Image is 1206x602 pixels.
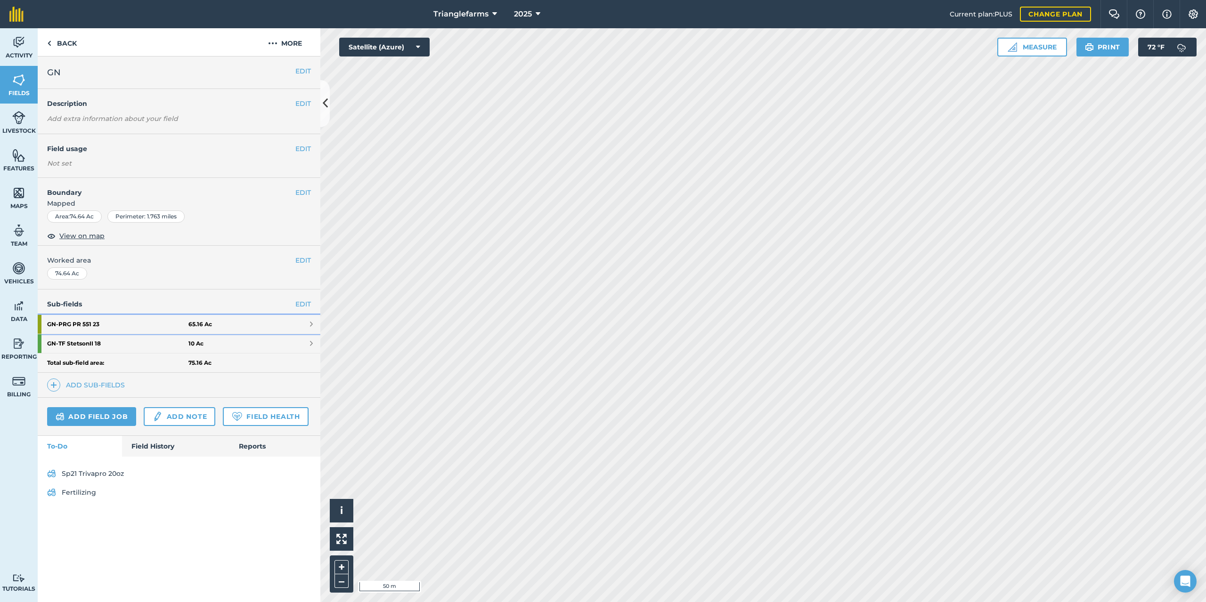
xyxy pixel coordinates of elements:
button: Print [1076,38,1129,56]
img: svg+xml;base64,PD94bWwgdmVyc2lvbj0iMS4wIiBlbmNvZGluZz0idXRmLTgiPz4KPCEtLSBHZW5lcmF0b3I6IEFkb2JlIE... [12,299,25,313]
img: svg+xml;base64,PD94bWwgdmVyc2lvbj0iMS4wIiBlbmNvZGluZz0idXRmLTgiPz4KPCEtLSBHZW5lcmF0b3I6IEFkb2JlIE... [47,487,56,498]
h4: Boundary [38,178,295,198]
img: svg+xml;base64,PD94bWwgdmVyc2lvbj0iMS4wIiBlbmNvZGluZz0idXRmLTgiPz4KPCEtLSBHZW5lcmF0b3I6IEFkb2JlIE... [12,35,25,49]
img: svg+xml;base64,PD94bWwgdmVyc2lvbj0iMS4wIiBlbmNvZGluZz0idXRmLTgiPz4KPCEtLSBHZW5lcmF0b3I6IEFkb2JlIE... [12,374,25,388]
img: svg+xml;base64,PHN2ZyB4bWxucz0iaHR0cDovL3d3dy53My5vcmcvMjAwMC9zdmciIHdpZHRoPSI1NiIgaGVpZ2h0PSI2MC... [12,186,25,200]
a: Field Health [223,407,308,426]
img: svg+xml;base64,PD94bWwgdmVyc2lvbj0iMS4wIiBlbmNvZGluZz0idXRmLTgiPz4KPCEtLSBHZW5lcmF0b3I6IEFkb2JlIE... [12,261,25,275]
button: Measure [997,38,1067,56]
a: Reports [229,436,320,457]
button: EDIT [295,144,311,154]
span: Mapped [38,198,320,209]
h4: Sub-fields [38,299,320,309]
button: EDIT [295,255,311,265]
img: svg+xml;base64,PHN2ZyB4bWxucz0iaHR0cDovL3d3dy53My5vcmcvMjAwMC9zdmciIHdpZHRoPSIxNyIgaGVpZ2h0PSIxNy... [1162,8,1172,20]
img: svg+xml;base64,PD94bWwgdmVyc2lvbj0iMS4wIiBlbmNvZGluZz0idXRmLTgiPz4KPCEtLSBHZW5lcmF0b3I6IEFkb2JlIE... [12,224,25,238]
span: View on map [59,231,105,241]
button: EDIT [295,187,311,198]
img: svg+xml;base64,PHN2ZyB4bWxucz0iaHR0cDovL3d3dy53My5vcmcvMjAwMC9zdmciIHdpZHRoPSIyMCIgaGVpZ2h0PSIyNC... [268,38,277,49]
img: svg+xml;base64,PD94bWwgdmVyc2lvbj0iMS4wIiBlbmNvZGluZz0idXRmLTgiPz4KPCEtLSBHZW5lcmF0b3I6IEFkb2JlIE... [56,411,65,422]
span: Current plan : PLUS [950,9,1012,19]
h4: Field usage [47,144,295,154]
button: EDIT [295,66,311,76]
img: svg+xml;base64,PD94bWwgdmVyc2lvbj0iMS4wIiBlbmNvZGluZz0idXRmLTgiPz4KPCEtLSBHZW5lcmF0b3I6IEFkb2JlIE... [152,411,163,422]
img: svg+xml;base64,PHN2ZyB4bWxucz0iaHR0cDovL3d3dy53My5vcmcvMjAwMC9zdmciIHdpZHRoPSI1NiIgaGVpZ2h0PSI2MC... [12,148,25,162]
img: svg+xml;base64,PHN2ZyB4bWxucz0iaHR0cDovL3d3dy53My5vcmcvMjAwMC9zdmciIHdpZHRoPSIxNCIgaGVpZ2h0PSIyNC... [50,379,57,391]
img: Ruler icon [1008,42,1017,52]
img: svg+xml;base64,PD94bWwgdmVyc2lvbj0iMS4wIiBlbmNvZGluZz0idXRmLTgiPz4KPCEtLSBHZW5lcmF0b3I6IEFkb2JlIE... [1172,38,1191,56]
div: Open Intercom Messenger [1174,570,1197,593]
button: 72 °F [1138,38,1197,56]
a: To-Do [38,436,122,457]
a: Add sub-fields [47,378,129,392]
img: svg+xml;base64,PHN2ZyB4bWxucz0iaHR0cDovL3d3dy53My5vcmcvMjAwMC9zdmciIHdpZHRoPSIxOCIgaGVpZ2h0PSIyNC... [47,230,56,241]
span: i [340,505,343,516]
a: Fertilizing [47,485,311,500]
div: Not set [47,159,311,168]
strong: 75.16 Ac [188,359,212,367]
button: – [334,574,349,588]
strong: GN - TF StetsonII 18 [47,334,188,353]
button: i [330,499,353,522]
button: View on map [47,230,105,241]
strong: Total sub-field area: [47,359,188,367]
strong: 10 Ac [188,340,204,347]
img: svg+xml;base64,PD94bWwgdmVyc2lvbj0iMS4wIiBlbmNvZGluZz0idXRmLTgiPz4KPCEtLSBHZW5lcmF0b3I6IEFkb2JlIE... [12,111,25,125]
button: + [334,560,349,574]
a: GN-PRG PR 551 2365.16 Ac [38,315,320,334]
img: Four arrows, one pointing top left, one top right, one bottom right and the last bottom left [336,534,347,544]
span: 2025 [514,8,532,20]
span: 72 ° F [1148,38,1165,56]
img: svg+xml;base64,PHN2ZyB4bWxucz0iaHR0cDovL3d3dy53My5vcmcvMjAwMC9zdmciIHdpZHRoPSIxOSIgaGVpZ2h0PSIyNC... [1085,41,1094,53]
a: Change plan [1020,7,1091,22]
strong: 65.16 Ac [188,321,212,328]
a: Add field job [47,407,136,426]
img: Two speech bubbles overlapping with the left bubble in the forefront [1108,9,1120,19]
div: Area : 74.64 Ac [47,210,102,223]
span: Trianglefarms [433,8,489,20]
div: 74.64 Ac [47,267,87,280]
a: GN-TF StetsonII 1810 Ac [38,334,320,353]
div: Perimeter : 1.763 miles [107,210,185,223]
button: More [250,28,320,56]
button: Satellite (Azure) [339,38,430,56]
img: svg+xml;base64,PD94bWwgdmVyc2lvbj0iMS4wIiBlbmNvZGluZz0idXRmLTgiPz4KPCEtLSBHZW5lcmF0b3I6IEFkb2JlIE... [47,468,56,479]
strong: GN - PRG PR 551 23 [47,315,188,334]
span: GN [47,66,61,79]
img: svg+xml;base64,PHN2ZyB4bWxucz0iaHR0cDovL3d3dy53My5vcmcvMjAwMC9zdmciIHdpZHRoPSI1NiIgaGVpZ2h0PSI2MC... [12,73,25,87]
img: svg+xml;base64,PHN2ZyB4bWxucz0iaHR0cDovL3d3dy53My5vcmcvMjAwMC9zdmciIHdpZHRoPSI5IiBoZWlnaHQ9IjI0Ii... [47,38,51,49]
em: Add extra information about your field [47,114,178,123]
a: Field History [122,436,229,457]
img: svg+xml;base64,PD94bWwgdmVyc2lvbj0iMS4wIiBlbmNvZGluZz0idXRmLTgiPz4KPCEtLSBHZW5lcmF0b3I6IEFkb2JlIE... [12,337,25,351]
a: Add note [144,407,215,426]
a: Sp21 Trivapro 20oz [47,466,311,481]
span: Worked area [47,255,311,265]
img: A cog icon [1188,9,1199,19]
img: fieldmargin Logo [9,7,24,22]
a: EDIT [295,299,311,309]
h4: Description [47,98,311,109]
img: svg+xml;base64,PD94bWwgdmVyc2lvbj0iMS4wIiBlbmNvZGluZz0idXRmLTgiPz4KPCEtLSBHZW5lcmF0b3I6IEFkb2JlIE... [12,574,25,583]
button: EDIT [295,98,311,109]
a: Back [38,28,86,56]
img: A question mark icon [1135,9,1146,19]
